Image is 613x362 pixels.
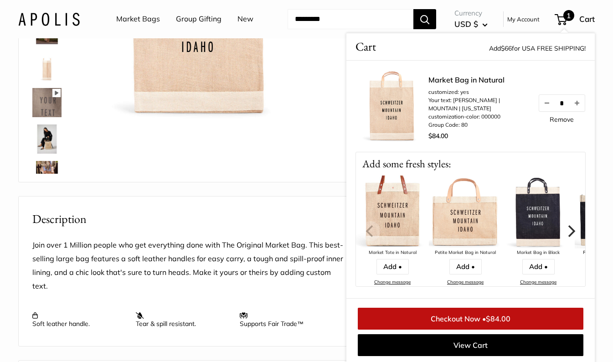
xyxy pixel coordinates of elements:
input: Quantity [555,99,569,107]
div: Market Bag in Black [502,248,575,257]
span: Cart [579,14,595,24]
p: Supports Fair Trade™ [240,311,334,328]
span: USD $ [454,19,478,29]
span: Currency [454,7,488,20]
button: Search [413,9,436,29]
a: Add • [449,259,482,274]
a: Market Bag in Natural [31,123,63,155]
a: Market Bag in Natural [31,159,63,192]
span: Cart [355,38,376,56]
span: $84.00 [428,132,448,140]
a: My Account [507,14,540,25]
img: Market Bag in Natural [32,124,62,154]
p: Soft leather handle. [32,311,127,328]
a: View Cart [358,334,583,356]
li: customized: yes [428,88,529,96]
button: Next [561,221,581,241]
a: Change message [374,279,411,285]
button: USD $ [454,17,488,31]
input: Search... [288,9,413,29]
a: Market Bag in Natural [428,74,529,85]
a: Checkout Now •$84.00 [358,308,583,330]
button: Increase quantity by 1 [569,95,585,111]
span: Add for USA FREE SHIPPING! [489,44,586,52]
a: Change message [447,279,484,285]
iframe: Sign Up via Text for Offers [7,327,98,355]
img: Market Bag in Natural [32,161,62,190]
div: Petite Market Bag in Natural [429,248,502,257]
a: Market Bags [116,12,160,26]
p: Add some fresh styles: [356,152,585,176]
img: Apolis [18,12,80,26]
img: description_13" wide, 18" high, 8" deep; handles: 3.5" [32,52,62,81]
a: description_13" wide, 18" high, 8" deep; handles: 3.5" [31,50,63,83]
p: Join over 1 Million people who get everything done with The Original Market Bag. This best-sellin... [32,238,343,293]
a: Market Bag in Natural [31,86,63,119]
h2: Description [32,210,343,228]
span: $84.00 [486,314,510,323]
li: Your text: [PERSON_NAME] | MOUNTAIN | [US_STATE] [428,96,529,113]
li: Group Code: 80 [428,121,529,129]
li: customization-color: 000000 [428,113,529,121]
img: Market Bag in Natural [32,88,62,117]
a: New [237,12,253,26]
p: Tear & spill resistant. [136,311,230,328]
div: Market Tote in Natural [356,248,429,257]
a: Add • [522,259,555,274]
a: Remove [550,116,574,123]
a: Add • [376,259,409,274]
a: Change message [520,279,556,285]
a: 1 Cart [556,12,595,26]
button: Decrease quantity by 1 [539,95,555,111]
span: $66 [501,44,512,52]
a: Group Gifting [176,12,222,26]
span: 1 [563,10,574,21]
